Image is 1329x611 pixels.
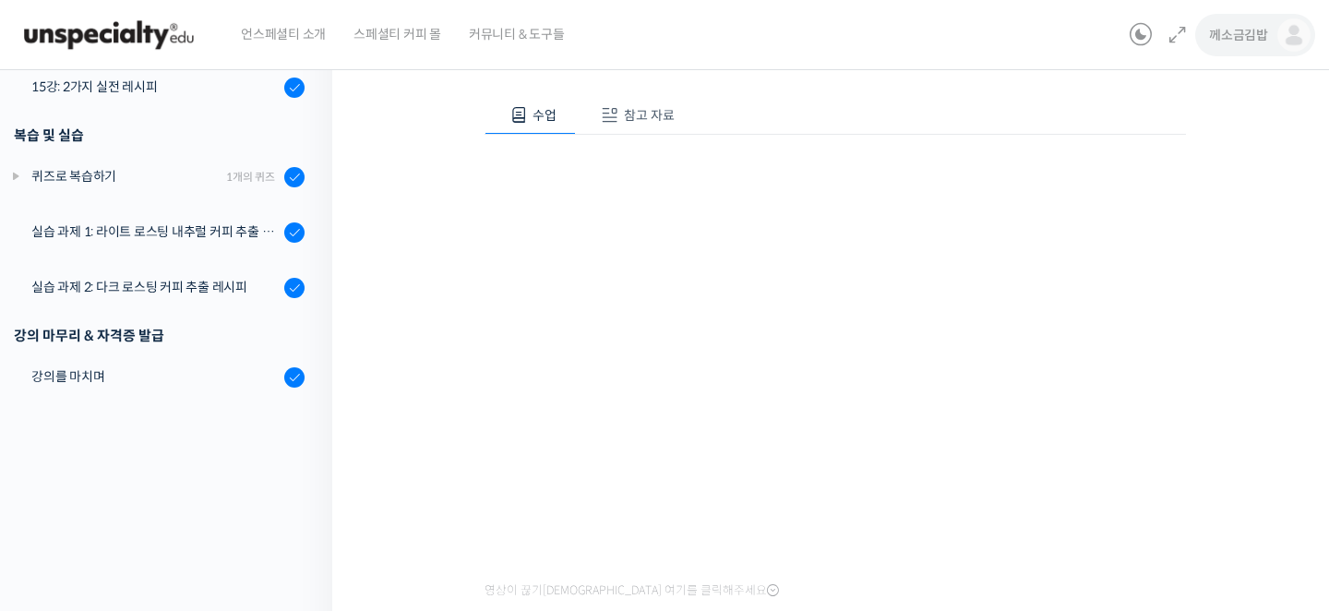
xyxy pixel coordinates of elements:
[226,168,275,186] div: 1개의 퀴즈
[31,222,279,242] div: 실습 과제 1: 라이트 로스팅 내추럴 커피 추출 레시피
[533,107,557,124] span: 수업
[31,366,279,387] div: 강의를 마치며
[58,485,69,500] span: 홈
[485,583,779,598] span: 영상이 끊기[DEMOGRAPHIC_DATA] 여기를 클릭해주세요
[14,323,305,348] div: 강의 마무리 & 자격증 발급
[122,458,238,504] a: 대화
[1209,27,1268,43] span: 께소금김밥
[285,485,307,500] span: 설정
[624,107,675,124] span: 참고 자료
[169,486,191,501] span: 대화
[6,458,122,504] a: 홈
[31,166,221,186] div: 퀴즈로 복습하기
[31,277,279,297] div: 실습 과제 2: 다크 로스팅 커피 추출 레시피
[238,458,354,504] a: 설정
[31,77,279,97] div: 15강: 2가지 실전 레시피
[14,123,305,148] div: 복습 및 실습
